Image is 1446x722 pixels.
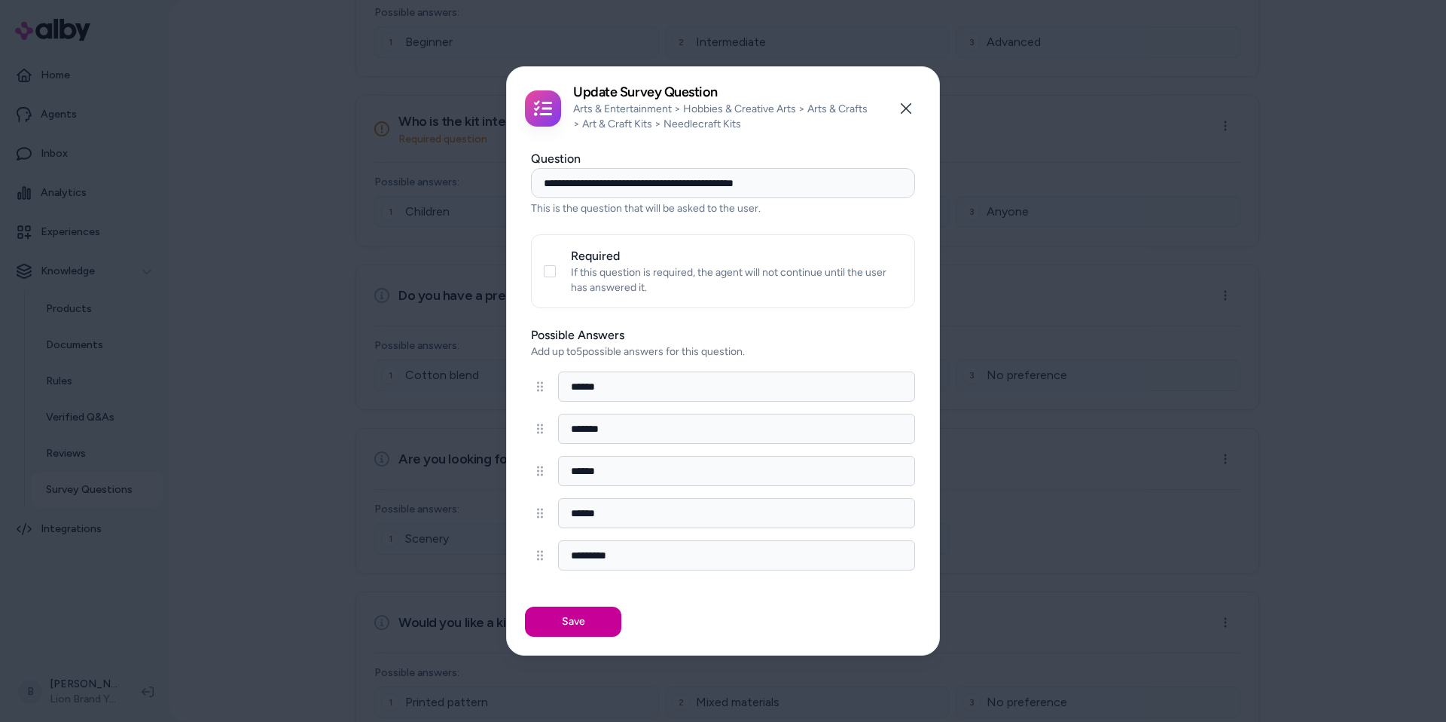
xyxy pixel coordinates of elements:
label: Required [571,249,620,263]
h2: Update Survey Question [573,85,873,99]
p: Arts & Entertainment > Hobbies & Creative Arts > Arts & Crafts > Art & Craft Kits > Needlecraft Kits [573,102,873,132]
p: This is the question that will be asked to the user. [531,201,915,216]
button: Save [525,607,621,637]
label: Possible Answers [531,326,915,344]
p: If this question is required, the agent will not continue until the user has answered it. [571,265,902,295]
p: Add up to 5 possible answers for this question. [531,344,915,359]
label: Question [531,151,581,166]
